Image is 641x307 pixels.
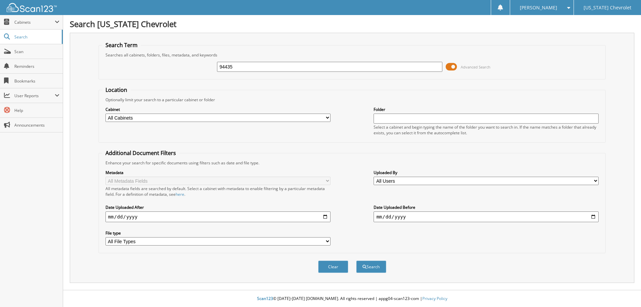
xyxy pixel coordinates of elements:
label: Date Uploaded Before [374,204,599,210]
span: [PERSON_NAME] [520,6,557,10]
span: Bookmarks [14,78,59,84]
span: Scan123 [257,296,273,301]
input: end [374,211,599,222]
h1: Search [US_STATE] Chevrolet [70,18,634,29]
iframe: Chat Widget [608,275,641,307]
label: Metadata [105,170,331,175]
legend: Location [102,86,131,94]
input: start [105,211,331,222]
span: Cabinets [14,19,55,25]
div: Select a cabinet and begin typing the name of the folder you want to search in. If the name match... [374,124,599,136]
a: here [176,191,184,197]
a: Privacy Policy [422,296,447,301]
legend: Search Term [102,41,141,49]
span: Advanced Search [461,64,490,69]
label: Cabinet [105,107,331,112]
div: Enhance your search for specific documents using filters such as date and file type. [102,160,602,166]
button: Search [356,261,386,273]
span: Reminders [14,63,59,69]
div: All metadata fields are searched by default. Select a cabinet with metadata to enable filtering b... [105,186,331,197]
span: [US_STATE] Chevrolet [584,6,631,10]
label: File type [105,230,331,236]
div: Optionally limit your search to a particular cabinet or folder [102,97,602,103]
span: Scan [14,49,59,54]
label: Date Uploaded After [105,204,331,210]
img: scan123-logo-white.svg [7,3,57,12]
div: © [DATE]-[DATE] [DOMAIN_NAME]. All rights reserved | appg04-scan123-com | [63,291,641,307]
span: User Reports [14,93,55,99]
label: Uploaded By [374,170,599,175]
button: Clear [318,261,348,273]
div: Searches all cabinets, folders, files, metadata, and keywords [102,52,602,58]
span: Help [14,108,59,113]
legend: Additional Document Filters [102,149,179,157]
span: Search [14,34,58,40]
span: Announcements [14,122,59,128]
label: Folder [374,107,599,112]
